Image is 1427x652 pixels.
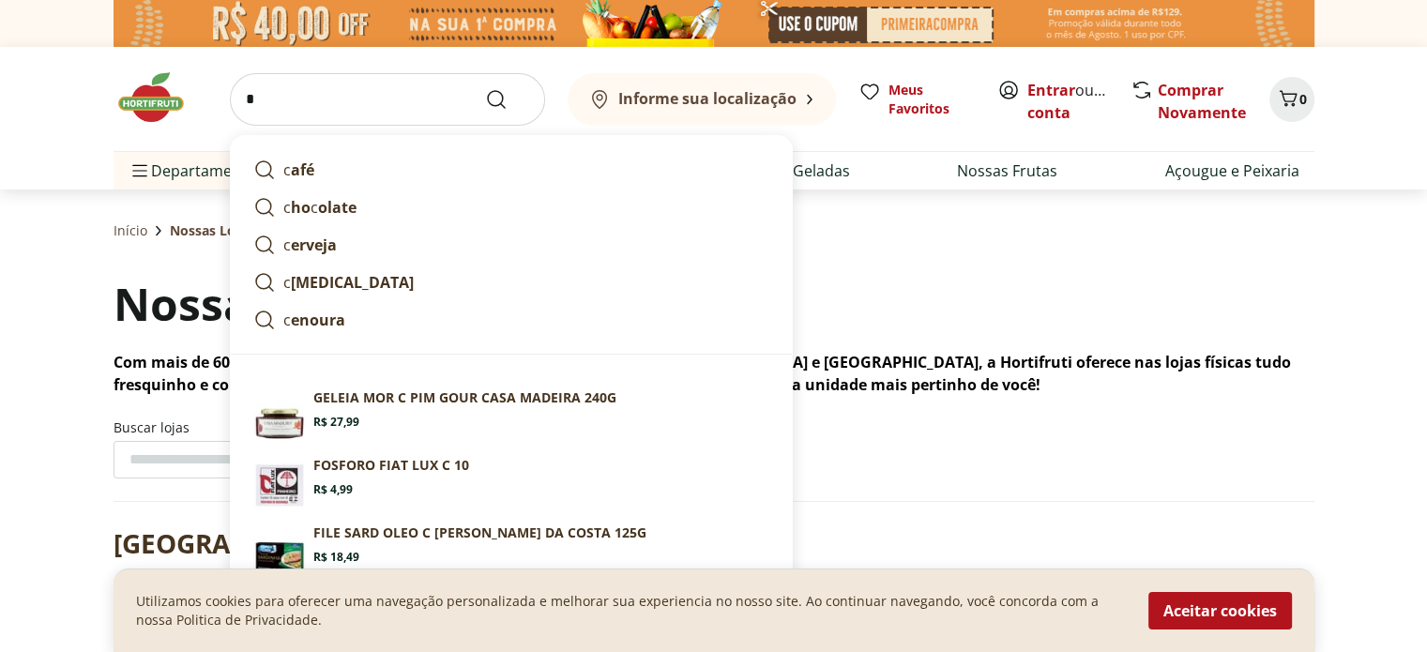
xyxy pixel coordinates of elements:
a: PrincipalFOSFORO FIAT LUX C 10R$ 4,99 [246,448,777,516]
label: Buscar lojas [114,418,437,478]
img: Hortifruti [114,69,207,126]
strong: erveja [291,235,337,255]
img: Principal [253,523,306,576]
strong: afé [291,159,314,180]
p: Com mais de 60 lojas espalhadas pelos estados do [GEOGRAPHIC_DATA], [GEOGRAPHIC_DATA] e [GEOGRAPH... [114,351,1314,396]
p: c [283,234,337,256]
h2: [GEOGRAPHIC_DATA] [114,524,382,562]
span: ou [1027,79,1111,124]
p: c [283,159,314,181]
input: Buscar lojasPesquisar [114,441,437,478]
h1: Nossas Lojas [114,272,402,336]
b: Informe sua localização [618,88,797,109]
input: search [230,73,545,126]
img: Principal [253,456,306,508]
img: Principal [253,388,306,441]
a: PrincipalFILE SARD OLEO C [PERSON_NAME] DA COSTA 125GR$ 18,49 [246,516,777,584]
button: Informe sua localização [568,73,836,126]
p: c [283,271,414,294]
span: Meus Favoritos [888,81,975,118]
button: Aceitar cookies [1148,592,1292,629]
a: PrincipalGELEIA MOR C PIM GOUR CASA MADEIRA 240GR$ 27,99 [246,381,777,448]
span: R$ 27,99 [313,415,359,430]
a: c[MEDICAL_DATA] [246,264,777,301]
a: Meus Favoritos [858,81,975,118]
span: 0 [1299,90,1307,108]
strong: [MEDICAL_DATA] [291,272,414,293]
span: R$ 4,99 [313,482,353,497]
button: Carrinho [1269,77,1314,122]
a: Comprar Novamente [1158,80,1246,123]
strong: olate [318,197,357,218]
p: GELEIA MOR C PIM GOUR CASA MADEIRA 240G [313,388,616,407]
a: Açougue e Peixaria [1164,159,1298,182]
a: cerveja [246,226,777,264]
strong: ho [291,197,311,218]
button: Submit Search [485,88,530,111]
p: c [283,309,345,331]
span: Nossas Lojas [170,221,253,240]
strong: enoura [291,310,345,330]
p: FOSFORO FIAT LUX C 10 [313,456,469,475]
button: Menu [129,148,151,193]
a: chocolate [246,189,777,226]
a: cenoura [246,301,777,339]
span: R$ 18,49 [313,550,359,565]
p: FILE SARD OLEO C [PERSON_NAME] DA COSTA 125G [313,523,646,542]
a: Início [114,221,147,240]
p: Utilizamos cookies para oferecer uma navegação personalizada e melhorar sua experiencia no nosso ... [136,592,1126,629]
a: café [246,151,777,189]
a: Nossas Frutas [957,159,1057,182]
p: c c [283,196,357,219]
a: Entrar [1027,80,1075,100]
a: Criar conta [1027,80,1131,123]
span: Departamentos [129,148,264,193]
